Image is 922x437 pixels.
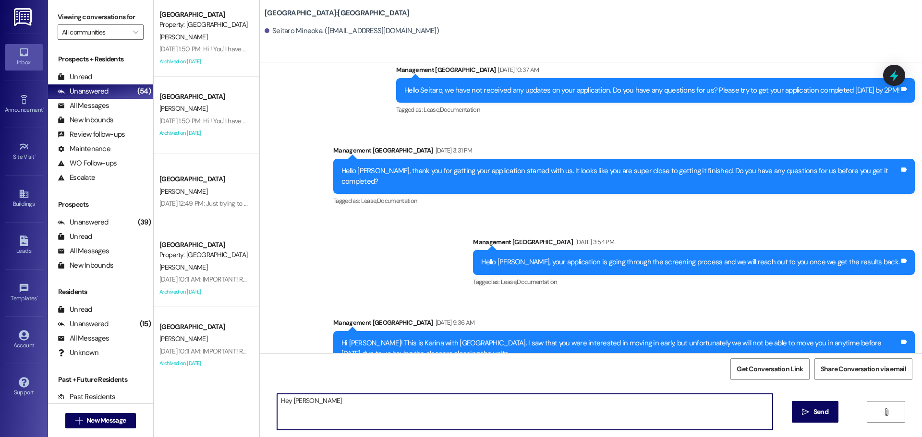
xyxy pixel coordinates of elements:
div: [GEOGRAPHIC_DATA] [159,10,248,20]
button: Send [792,401,838,423]
span: Lease , [361,197,377,205]
span: [PERSON_NAME] [159,263,207,272]
div: Hello [PERSON_NAME], thank you for getting your application started with us. It looks like you ar... [341,166,899,187]
div: Archived on [DATE] [158,286,249,298]
span: [PERSON_NAME] [159,187,207,196]
i:  [883,408,890,416]
div: [GEOGRAPHIC_DATA] [159,174,248,184]
div: [DATE] 3:54 PM [573,237,614,247]
div: Prospects + Residents [48,54,153,64]
i:  [802,408,809,416]
div: [DATE] 10:37 AM [496,65,539,75]
button: Share Conversation via email [814,358,912,380]
i:  [75,417,83,425]
span: [PERSON_NAME] [159,334,207,343]
a: Site Visit • [5,139,43,165]
span: Documentation [440,106,480,114]
input: All communities [62,24,128,40]
div: Unanswered [58,217,109,227]
span: Send [813,407,828,417]
a: Buildings [5,186,43,212]
div: (54) [135,84,153,99]
div: Unread [58,305,92,315]
span: New Message [86,415,126,425]
div: Archived on [DATE] [158,56,249,68]
div: Unanswered [58,319,109,329]
div: Unread [58,72,92,82]
img: ResiDesk Logo [14,8,34,26]
div: [DATE] 1:50 PM: Hi ! You'll have an email coming to you soon from Catalyst Property Management! I... [159,117,739,125]
div: Past + Future Residents [48,375,153,385]
div: [DATE] 9:36 AM [433,318,475,328]
div: [GEOGRAPHIC_DATA] [159,92,248,102]
div: Seitaro Mineoka. ([EMAIL_ADDRESS][DOMAIN_NAME]) [265,26,439,36]
div: [GEOGRAPHIC_DATA] [159,322,248,332]
div: Unknown [58,348,98,358]
div: New Inbounds [58,115,113,125]
div: Archived on [DATE] [158,357,249,369]
textarea: Hey [PERSON_NAME] [277,394,773,430]
div: Tagged as: [473,275,915,289]
span: • [43,105,44,112]
div: (39) [135,215,153,230]
div: All Messages [58,101,109,111]
div: [GEOGRAPHIC_DATA] [159,240,248,250]
div: Management [GEOGRAPHIC_DATA] [333,145,915,159]
button: New Message [65,413,136,428]
div: Prospects [48,200,153,210]
div: Unanswered [58,86,109,96]
div: Property: [GEOGRAPHIC_DATA] [159,20,248,30]
a: Inbox [5,44,43,70]
div: Management [GEOGRAPHIC_DATA] [333,318,915,331]
div: Past Residents [58,392,116,402]
label: Viewing conversations for [58,10,144,24]
div: All Messages [58,333,109,343]
i:  [133,28,138,36]
b: [GEOGRAPHIC_DATA]: [GEOGRAPHIC_DATA] [265,8,410,18]
div: Archived on [DATE] [158,127,249,139]
span: [PERSON_NAME] [159,33,207,41]
span: Share Conversation via email [821,364,906,374]
div: All Messages [58,246,109,256]
div: New Inbounds [58,260,113,271]
span: Documentation [517,278,557,286]
a: Leads [5,233,43,259]
div: [DATE] 3:31 PM [433,145,473,155]
div: Management [GEOGRAPHIC_DATA] [473,237,915,250]
span: Documentation [377,197,417,205]
div: Tagged as: [333,194,915,208]
a: Templates • [5,280,43,306]
button: Get Conversation Link [730,358,809,380]
div: Management [GEOGRAPHIC_DATA] [396,65,915,78]
div: Residents [48,287,153,297]
a: Support [5,374,43,400]
span: [PERSON_NAME] [159,104,207,113]
span: Lease , [501,278,517,286]
div: Hello Seitaro, we have not received any updates on your application. Do you have any questions fo... [404,85,900,95]
div: Unread [58,232,92,242]
span: • [37,294,38,300]
div: WO Follow-ups [58,158,117,168]
div: Property: [GEOGRAPHIC_DATA] [159,250,248,260]
span: Get Conversation Link [737,364,803,374]
div: Review follow-ups [58,130,125,140]
div: Tagged as: [396,103,915,117]
div: Hello [PERSON_NAME], your application is going through the screening process and we will reach ou... [481,257,899,267]
span: • [35,152,36,159]
div: Hi [PERSON_NAME]! This is Karina with [GEOGRAPHIC_DATA]. I saw that you were interested in moving... [341,338,899,359]
div: [DATE] 1:50 PM: Hi ! You'll have an email coming to you soon from Catalyst Property Management! I... [159,45,739,53]
a: Account [5,327,43,353]
span: Lease , [424,106,439,114]
div: Escalate [58,173,95,183]
div: (15) [137,317,153,331]
div: Maintenance [58,144,110,154]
